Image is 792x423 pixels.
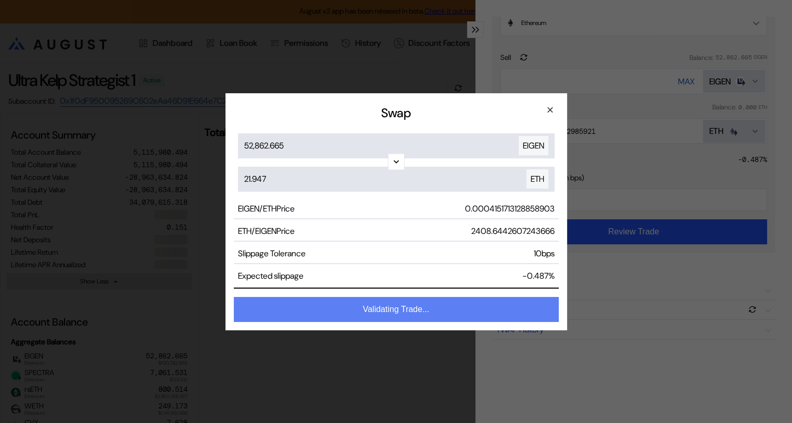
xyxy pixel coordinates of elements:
code: 2408.6442607243666 [471,226,555,237]
button: Validating Trade... [234,297,559,322]
code: 0.0004151713128858903 [465,203,555,214]
span: Slippage Tolerance [238,248,306,259]
button: close modal [542,102,559,118]
span: EIGEN/ETH Price [238,203,295,214]
span: ETH/EIGEN Price [238,226,295,237]
span: 52,862.665 [244,140,284,151]
div: Review Trade [225,93,567,330]
code: -0.487% [522,270,555,281]
div: ETH [526,169,548,189]
code: 10 bps [534,248,555,259]
div: EIGEN [519,136,548,155]
span: 21.947 [244,173,266,184]
span: Expected slippage [238,270,304,281]
h2: Swap [234,105,559,121]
